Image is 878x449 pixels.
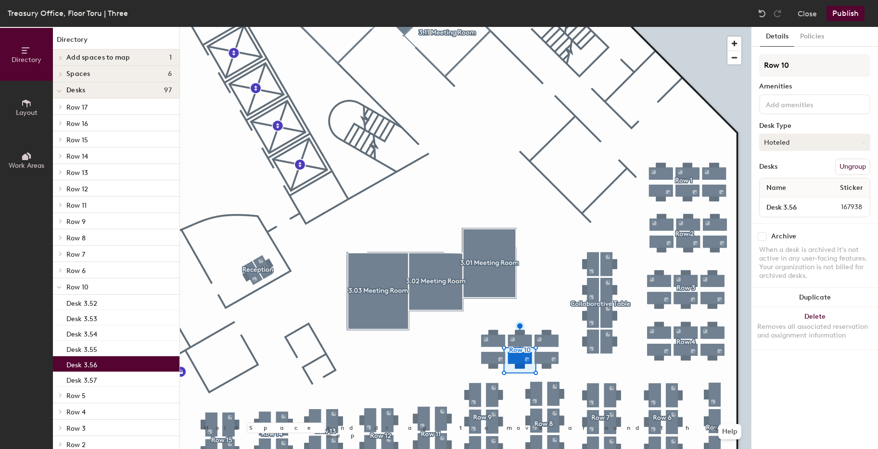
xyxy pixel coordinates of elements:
span: 6 [168,70,172,78]
input: Unnamed desk [762,200,818,214]
div: Treasury Office, Floor Toru | Three [8,7,128,19]
p: Desk 3.54 [66,327,97,338]
span: Desks [66,87,85,94]
span: Row 15 [66,136,88,144]
img: Redo [773,9,782,18]
span: Row 7 [66,250,85,259]
button: Hoteled [759,134,870,151]
div: Archive [771,233,796,240]
button: DeleteRemoves all associated reservation and assignment information [751,307,878,349]
span: Layout [16,109,38,117]
p: Desk 3.53 [66,312,97,323]
h1: Directory [53,35,179,50]
span: Row 16 [66,120,88,128]
button: Details [760,27,794,47]
span: Row 12 [66,185,88,193]
span: 97 [164,87,172,94]
button: Close [798,6,817,21]
span: Add spaces to map [66,54,130,62]
span: Row 8 [66,234,86,242]
span: Row 13 [66,169,88,177]
div: Removes all associated reservation and assignment information [757,323,872,340]
span: Row 17 [66,103,88,112]
button: Publish [827,6,865,21]
p: Desk 3.55 [66,343,97,354]
span: Sticker [835,179,868,197]
button: Policies [794,27,830,47]
div: Amenities [759,83,870,90]
button: Ungroup [835,159,870,175]
span: 167938 [818,202,868,212]
div: Desk Type [759,122,870,130]
span: Row 9 [66,218,86,226]
span: Row 2 [66,441,86,449]
span: Directory [12,56,41,64]
div: Desks [759,163,777,171]
span: Row 6 [66,267,86,275]
p: Desk 3.56 [66,358,97,369]
input: Add amenities [764,98,851,110]
span: Row 3 [66,424,86,433]
span: 1 [169,54,172,62]
span: Spaces [66,70,90,78]
button: Duplicate [751,288,878,307]
span: Row 11 [66,201,87,210]
span: Work Areas [9,162,44,170]
span: Name [762,179,791,197]
p: Desk 3.57 [66,374,97,385]
span: Row 5 [66,392,86,400]
button: Help [718,424,741,439]
div: When a desk is archived it's not active in any user-facing features. Your organization is not bil... [759,246,870,280]
span: Row 4 [66,408,86,416]
span: Row 10 [66,283,89,291]
span: Row 14 [66,152,88,161]
img: Undo [757,9,767,18]
p: Desk 3.52 [66,297,97,308]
